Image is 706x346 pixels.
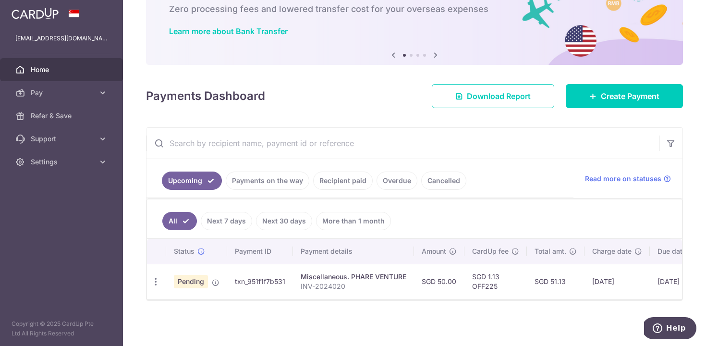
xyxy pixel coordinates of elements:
td: SGD 1.13 OFF225 [464,264,527,299]
span: Settings [31,157,94,167]
td: SGD 50.00 [414,264,464,299]
a: Payments on the way [226,172,309,190]
a: Learn more about Bank Transfer [169,26,288,36]
iframe: Opens a widget where you can find more information [644,317,696,341]
img: CardUp [12,8,59,19]
td: txn_951f1f7b531 [227,264,293,299]
span: Support [31,134,94,144]
span: Read more on statuses [585,174,661,184]
span: Pay [31,88,94,98]
span: Create Payment [601,90,659,102]
a: Download Report [432,84,554,108]
a: Recipient paid [313,172,373,190]
span: Charge date [592,247,632,256]
td: SGD 51.13 [527,264,584,299]
th: Payment details [293,239,414,264]
a: Overdue [377,172,417,190]
a: Create Payment [566,84,683,108]
span: Pending [174,275,208,288]
p: INV-2024020 [301,282,406,291]
span: Total amt. [535,247,566,256]
a: All [162,212,197,230]
span: CardUp fee [472,247,509,256]
div: Miscellaneous. PHARE VENTURE [301,272,406,282]
span: Due date [657,247,686,256]
a: Cancelled [421,172,466,190]
td: [DATE] [584,264,650,299]
a: Next 7 days [201,212,252,230]
span: Download Report [467,90,531,102]
h6: Zero processing fees and lowered transfer cost for your overseas expenses [169,3,660,15]
a: Upcoming [162,172,222,190]
td: [DATE] [650,264,705,299]
span: Status [174,247,195,256]
a: Read more on statuses [585,174,671,184]
span: Home [31,65,94,74]
input: Search by recipient name, payment id or reference [146,128,659,159]
h4: Payments Dashboard [146,87,265,105]
a: Next 30 days [256,212,312,230]
a: More than 1 month [316,212,391,230]
th: Payment ID [227,239,293,264]
p: [EMAIL_ADDRESS][DOMAIN_NAME] [15,34,108,43]
span: Amount [422,247,446,256]
span: Refer & Save [31,111,94,121]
